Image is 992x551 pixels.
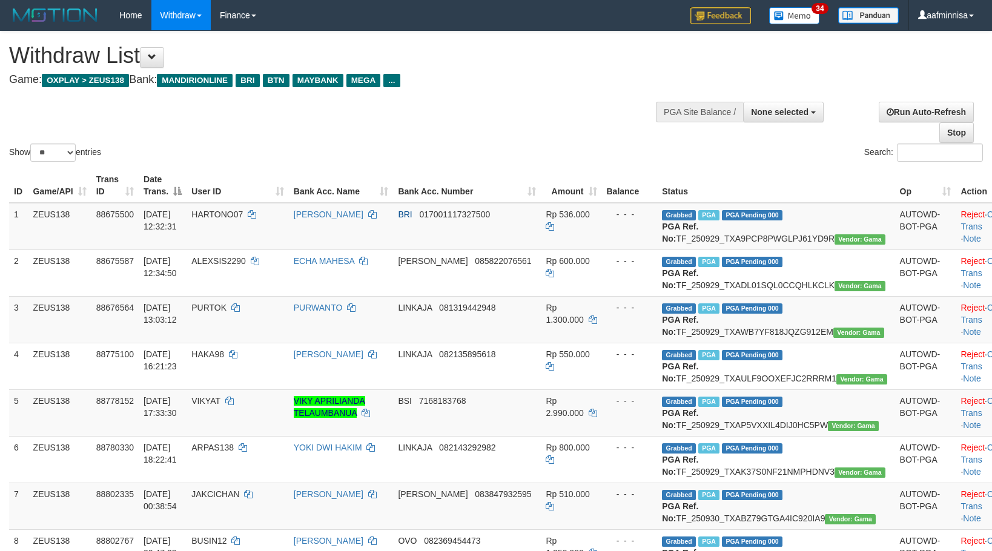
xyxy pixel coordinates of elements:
[28,389,91,436] td: ZEUS138
[662,303,696,314] span: Grabbed
[294,349,363,359] a: [PERSON_NAME]
[546,349,589,359] span: Rp 550.000
[9,168,28,203] th: ID
[144,303,177,325] span: [DATE] 13:03:12
[895,203,956,250] td: AUTOWD-BOT-PGA
[662,536,696,547] span: Grabbed
[9,74,649,86] h4: Game: Bank:
[825,514,876,524] span: Vendor URL: https://trx31.1velocity.biz
[383,74,400,87] span: ...
[963,467,981,477] a: Note
[294,443,362,452] a: YOKI DWI HAKIM
[662,257,696,267] span: Grabbed
[961,536,985,546] a: Reject
[895,389,956,436] td: AUTOWD-BOT-PGA
[743,102,824,122] button: None selected
[812,3,828,14] span: 34
[722,257,782,267] span: PGA Pending
[662,361,698,383] b: PGA Ref. No:
[961,489,985,499] a: Reject
[289,168,394,203] th: Bank Acc. Name: activate to sort column ascending
[439,349,495,359] span: Copy 082135895618 to clipboard
[690,7,751,24] img: Feedback.jpg
[895,343,956,389] td: AUTOWD-BOT-PGA
[836,374,887,384] span: Vendor URL: https://trx31.1velocity.biz
[722,303,782,314] span: PGA Pending
[657,389,894,436] td: TF_250929_TXAP5VXXIL4DIJ0HC5PW
[961,210,985,219] a: Reject
[657,296,894,343] td: TF_250929_TXAWB7YF818JQZG912EM
[419,210,490,219] span: Copy 017001117327500 to clipboard
[698,490,719,500] span: Marked by aafsreyleap
[546,303,583,325] span: Rp 1.300.000
[864,144,983,162] label: Search:
[439,303,495,312] span: Copy 081319442948 to clipboard
[607,348,653,360] div: - - -
[96,536,134,546] span: 88802767
[662,501,698,523] b: PGA Ref. No:
[293,74,343,87] span: MAYBANK
[698,397,719,407] span: Marked by aafchomsokheang
[833,328,884,338] span: Vendor URL: https://trx31.1velocity.biz
[294,256,354,266] a: ECHA MAHESA
[393,168,541,203] th: Bank Acc. Number: activate to sort column ascending
[263,74,289,87] span: BTN
[895,436,956,483] td: AUTOWD-BOT-PGA
[294,303,343,312] a: PURWANTO
[28,296,91,343] td: ZEUS138
[546,489,589,499] span: Rp 510.000
[722,210,782,220] span: PGA Pending
[28,249,91,296] td: ZEUS138
[9,144,101,162] label: Show entries
[961,303,985,312] a: Reject
[191,536,227,546] span: BUSIN12
[657,203,894,250] td: TF_250929_TXA9PCP8PWGLPJ61YD9R
[698,210,719,220] span: Marked by aaftrukkakada
[657,436,894,483] td: TF_250929_TXAK37S0NF21NMPHDNV3
[30,144,76,162] select: Showentries
[769,7,820,24] img: Button%20Memo.svg
[662,222,698,243] b: PGA Ref. No:
[546,210,589,219] span: Rp 536.000
[607,535,653,547] div: - - -
[28,436,91,483] td: ZEUS138
[144,443,177,464] span: [DATE] 18:22:41
[144,489,177,511] span: [DATE] 00:38:54
[895,483,956,529] td: AUTOWD-BOT-PGA
[144,256,177,278] span: [DATE] 12:34:50
[28,343,91,389] td: ZEUS138
[191,489,239,499] span: JAKCICHAN
[607,255,653,267] div: - - -
[9,483,28,529] td: 7
[96,396,134,406] span: 88778152
[9,436,28,483] td: 6
[9,343,28,389] td: 4
[662,397,696,407] span: Grabbed
[419,396,466,406] span: Copy 7168183768 to clipboard
[662,210,696,220] span: Grabbed
[96,303,134,312] span: 88676564
[475,489,531,499] span: Copy 083847932595 to clipboard
[9,44,649,68] h1: Withdraw List
[9,6,101,24] img: MOTION_logo.png
[42,74,129,87] span: OXPLAY > ZEUS138
[96,210,134,219] span: 88675500
[722,536,782,547] span: PGA Pending
[28,203,91,250] td: ZEUS138
[698,257,719,267] span: Marked by aafpengsreynich
[9,249,28,296] td: 2
[963,374,981,383] a: Note
[838,7,899,24] img: panduan.png
[439,443,495,452] span: Copy 082143292982 to clipboard
[835,281,885,291] span: Vendor URL: https://trx31.1velocity.biz
[607,302,653,314] div: - - -
[607,395,653,407] div: - - -
[139,168,187,203] th: Date Trans.: activate to sort column descending
[607,441,653,454] div: - - -
[157,74,233,87] span: MANDIRIONLINE
[963,234,981,243] a: Note
[963,420,981,430] a: Note
[722,350,782,360] span: PGA Pending
[346,74,381,87] span: MEGA
[897,144,983,162] input: Search:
